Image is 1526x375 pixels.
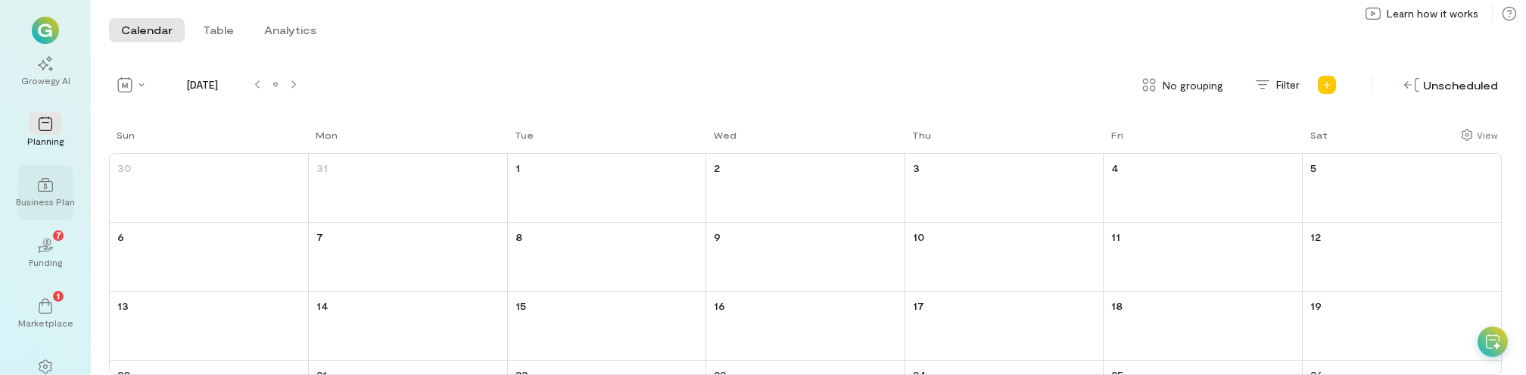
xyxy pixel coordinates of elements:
[252,18,329,42] button: Analytics
[109,18,185,42] button: Calendar
[16,195,75,208] div: Business Plan
[905,223,1104,292] td: April 10, 2025
[1111,129,1123,141] div: Fri
[711,226,724,248] a: April 9, 2025
[706,154,905,223] td: April 2, 2025
[316,129,338,141] div: Mon
[1310,129,1328,141] div: Sat
[18,105,73,159] a: Planning
[1104,292,1303,361] td: April 18, 2025
[309,223,508,292] td: April 7, 2025
[114,295,132,317] a: April 13, 2025
[905,154,1104,223] td: April 3, 2025
[512,157,523,179] a: April 1, 2025
[1307,295,1325,317] a: April 19, 2025
[1108,226,1123,248] a: April 11, 2025
[1108,295,1126,317] a: April 18, 2025
[912,129,931,141] div: Thu
[1307,226,1324,248] a: April 12, 2025
[711,295,728,317] a: April 16, 2025
[110,223,309,292] td: April 6, 2025
[1302,292,1501,361] td: April 19, 2025
[515,129,534,141] div: Tue
[110,154,309,223] td: March 30, 2025
[309,292,508,361] td: April 14, 2025
[905,127,934,153] a: Thursday
[507,223,706,292] td: April 8, 2025
[1457,124,1502,145] div: Show columns
[1302,223,1501,292] td: April 12, 2025
[313,157,331,179] a: March 31, 2025
[1303,127,1331,153] a: Saturday
[191,18,246,42] button: Table
[910,226,927,248] a: April 10, 2025
[18,226,73,280] a: Funding
[18,165,73,220] a: Business Plan
[512,226,525,248] a: April 8, 2025
[714,129,737,141] div: Wed
[109,127,138,153] a: Sunday
[114,226,127,248] a: April 6, 2025
[1276,77,1300,92] span: Filter
[706,127,740,153] a: Wednesday
[910,295,927,317] a: April 17, 2025
[507,292,706,361] td: April 15, 2025
[29,256,62,268] div: Funding
[1163,77,1223,93] span: No grouping
[110,292,309,361] td: April 13, 2025
[18,286,73,341] a: Marketplace
[27,135,64,147] div: Planning
[1315,73,1339,97] div: Add new
[706,292,905,361] td: April 16, 2025
[313,295,332,317] a: April 14, 2025
[1307,157,1319,179] a: April 5, 2025
[905,292,1104,361] td: April 17, 2025
[910,157,923,179] a: April 3, 2025
[1108,157,1122,179] a: April 4, 2025
[1400,73,1502,97] div: Unscheduled
[1104,154,1303,223] td: April 4, 2025
[507,154,706,223] td: April 1, 2025
[1477,128,1498,142] div: View
[309,154,508,223] td: March 31, 2025
[706,223,905,292] td: April 9, 2025
[507,127,537,153] a: Tuesday
[1302,154,1501,223] td: April 5, 2025
[117,129,135,141] div: Sun
[711,157,723,179] a: April 2, 2025
[18,317,73,329] div: Marketplace
[114,157,134,179] a: March 30, 2025
[313,226,326,248] a: April 7, 2025
[21,74,70,86] div: Growegy AI
[512,295,529,317] a: April 15, 2025
[56,228,61,242] span: 7
[1104,223,1303,292] td: April 11, 2025
[308,127,341,153] a: Monday
[1104,127,1126,153] a: Friday
[18,44,73,98] a: Growegy AI
[1387,6,1478,21] span: Learn how it works
[156,77,248,92] span: [DATE]
[57,289,60,302] span: 1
